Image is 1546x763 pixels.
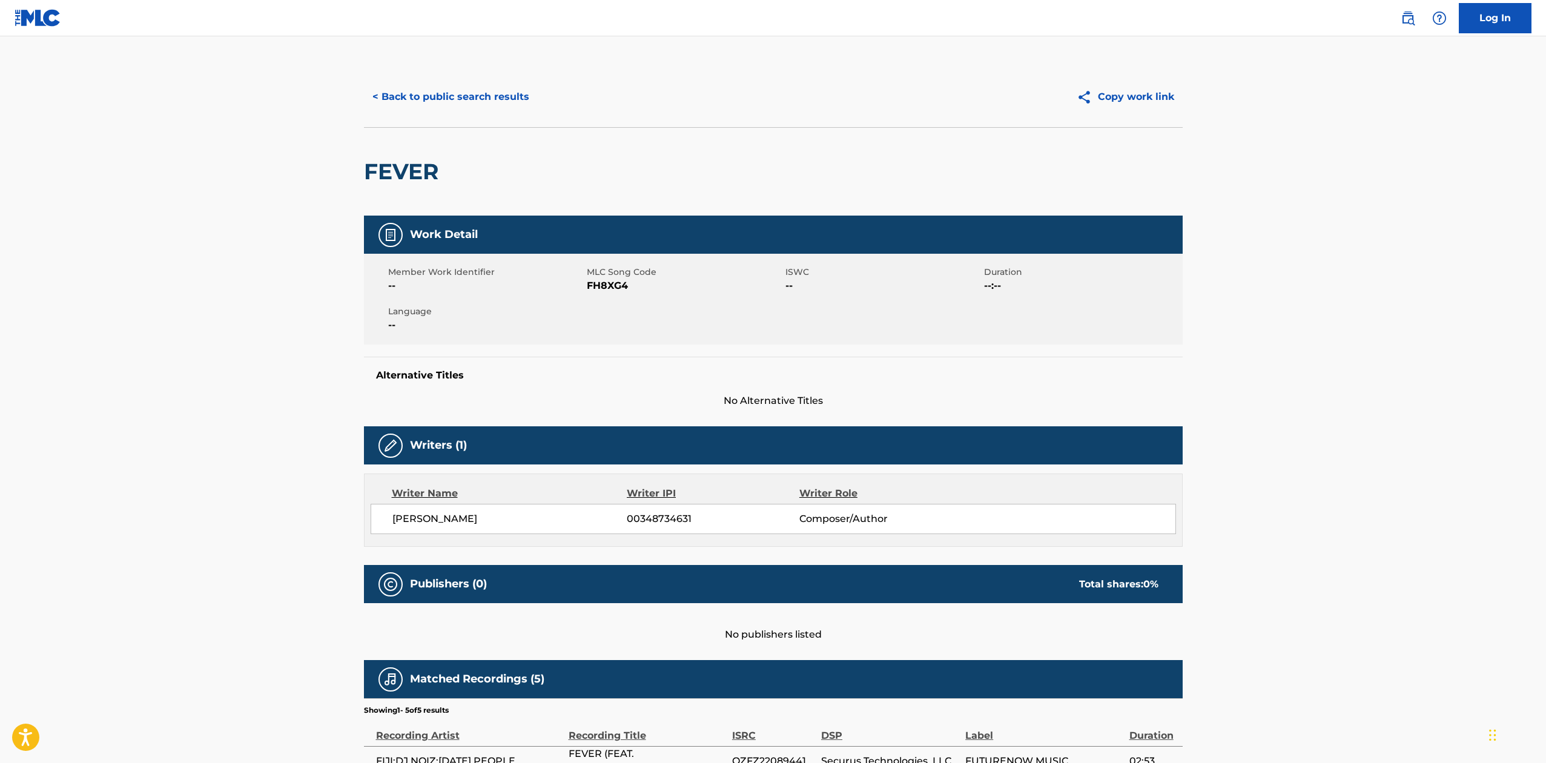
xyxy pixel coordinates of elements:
[1427,6,1452,30] div: Help
[364,394,1183,408] span: No Alternative Titles
[821,716,959,743] div: DSP
[364,82,538,112] button: < Back to public search results
[587,279,782,293] span: FH8XG4
[1129,716,1177,743] div: Duration
[410,228,478,242] h5: Work Detail
[383,228,398,242] img: Work Detail
[383,577,398,592] img: Publishers
[15,9,61,27] img: MLC Logo
[627,486,799,501] div: Writer IPI
[732,716,815,743] div: ISRC
[392,486,627,501] div: Writer Name
[965,716,1123,743] div: Label
[410,438,467,452] h5: Writers (1)
[1459,3,1531,33] a: Log In
[410,672,544,686] h5: Matched Recordings (5)
[785,266,981,279] span: ISWC
[1077,90,1098,105] img: Copy work link
[984,279,1180,293] span: --:--
[1432,11,1447,25] img: help
[376,716,563,743] div: Recording Artist
[1396,6,1420,30] a: Public Search
[785,279,981,293] span: --
[388,318,584,332] span: --
[388,279,584,293] span: --
[1079,577,1158,592] div: Total shares:
[1068,82,1183,112] button: Copy work link
[799,486,956,501] div: Writer Role
[364,705,449,716] p: Showing 1 - 5 of 5 results
[383,438,398,453] img: Writers
[388,266,584,279] span: Member Work Identifier
[410,577,487,591] h5: Publishers (0)
[1401,11,1415,25] img: search
[587,266,782,279] span: MLC Song Code
[364,603,1183,642] div: No publishers listed
[984,266,1180,279] span: Duration
[627,512,799,526] span: 00348734631
[388,305,584,318] span: Language
[799,512,956,526] span: Composer/Author
[364,158,444,185] h2: FEVER
[392,512,627,526] span: [PERSON_NAME]
[1489,717,1496,753] div: Drag
[1143,578,1158,590] span: 0 %
[569,716,726,743] div: Recording Title
[1485,705,1546,763] iframe: Chat Widget
[376,369,1171,381] h5: Alternative Titles
[383,672,398,687] img: Matched Recordings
